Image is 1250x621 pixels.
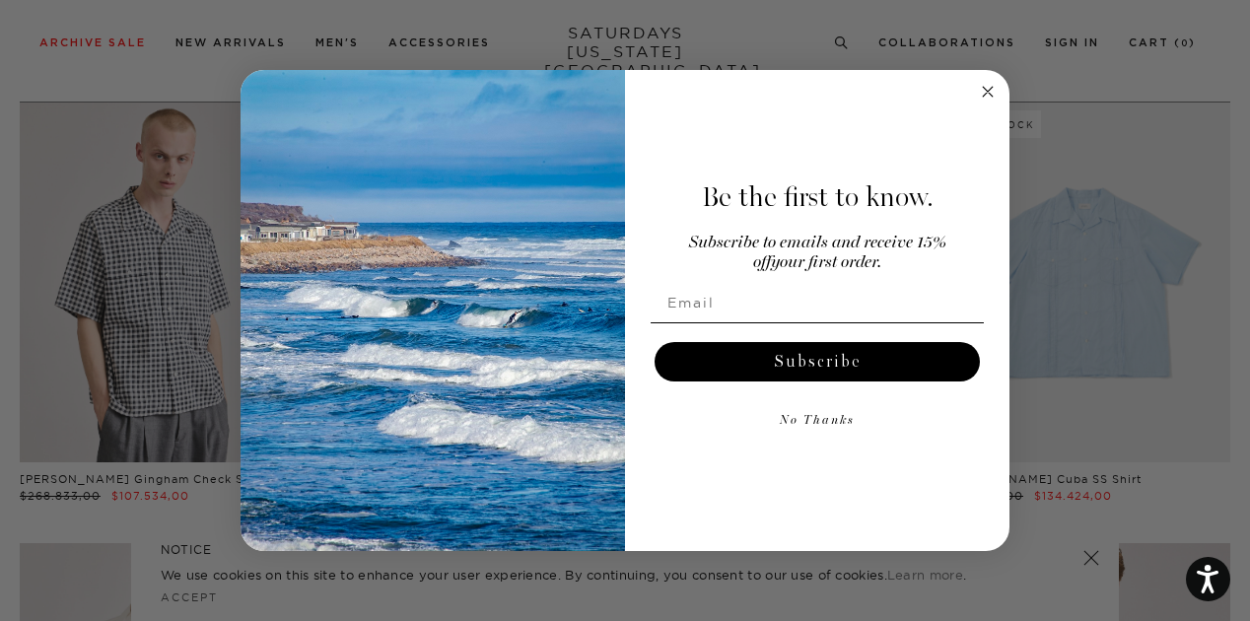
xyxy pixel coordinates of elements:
button: Close dialog [976,80,1000,103]
span: Be the first to know. [702,180,934,214]
img: underline [651,322,984,323]
input: Email [651,283,984,322]
button: Subscribe [655,342,980,381]
span: your first order. [771,254,881,271]
span: Subscribe to emails and receive 15% [689,235,946,251]
img: 125c788d-000d-4f3e-b05a-1b92b2a23ec9.jpeg [241,70,625,551]
span: off [753,254,771,271]
button: No Thanks [651,401,984,441]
